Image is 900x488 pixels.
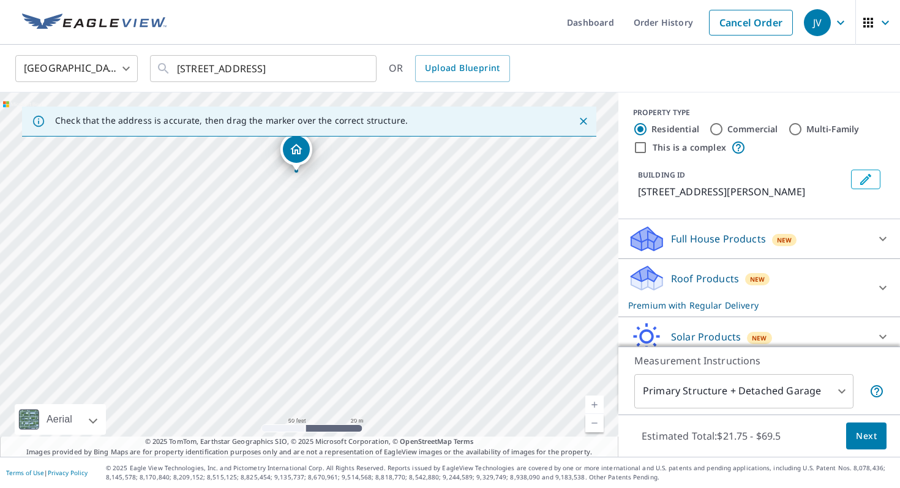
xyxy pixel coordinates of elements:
div: Full House ProductsNew [628,224,890,253]
a: Terms [454,437,474,446]
label: Commercial [727,123,778,135]
a: Current Level 19, Zoom Out [585,414,604,432]
div: [GEOGRAPHIC_DATA] [15,51,138,86]
span: New [750,274,765,284]
p: Measurement Instructions [634,353,884,368]
button: Edit building 1 [851,170,880,189]
a: Terms of Use [6,468,44,477]
p: Roof Products [671,271,739,286]
div: PROPERTY TYPE [633,107,885,118]
span: New [777,235,792,245]
p: Premium with Regular Delivery [628,299,868,312]
div: OR [389,55,510,82]
p: BUILDING ID [638,170,685,180]
p: Check that the address is accurate, then drag the marker over the correct structure. [55,115,408,126]
div: Primary Structure + Detached Garage [634,374,853,408]
span: © 2025 TomTom, Earthstar Geographics SIO, © 2025 Microsoft Corporation, © [145,437,474,447]
p: © 2025 Eagle View Technologies, Inc. and Pictometry International Corp. All Rights Reserved. Repo... [106,464,894,482]
span: Upload Blueprint [425,61,500,76]
div: Roof ProductsNewPremium with Regular Delivery [628,264,890,312]
label: Residential [651,123,699,135]
a: Privacy Policy [48,468,88,477]
div: Dropped pin, building 1, Residential property, 6385 30th Ave Remus, MI 49340 [280,133,312,171]
a: OpenStreetMap [400,437,451,446]
p: Solar Products [671,329,741,344]
span: Next [856,429,877,444]
span: Your report will include the primary structure and a detached garage if one exists. [869,384,884,399]
label: This is a complex [653,141,726,154]
p: Estimated Total: $21.75 - $69.5 [632,422,791,449]
p: | [6,469,88,476]
p: [STREET_ADDRESS][PERSON_NAME] [638,184,846,199]
p: Full House Products [671,231,766,246]
input: Search by address or latitude-longitude [177,51,351,86]
a: Cancel Order [709,10,793,36]
div: Solar ProductsNew [628,322,890,351]
button: Close [576,113,591,129]
span: New [752,333,767,343]
div: JV [804,9,831,36]
div: Aerial [15,404,106,435]
img: EV Logo [22,13,167,32]
label: Multi-Family [806,123,860,135]
button: Next [846,422,887,450]
div: Aerial [43,404,76,435]
a: Upload Blueprint [415,55,509,82]
a: Current Level 19, Zoom In [585,396,604,414]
